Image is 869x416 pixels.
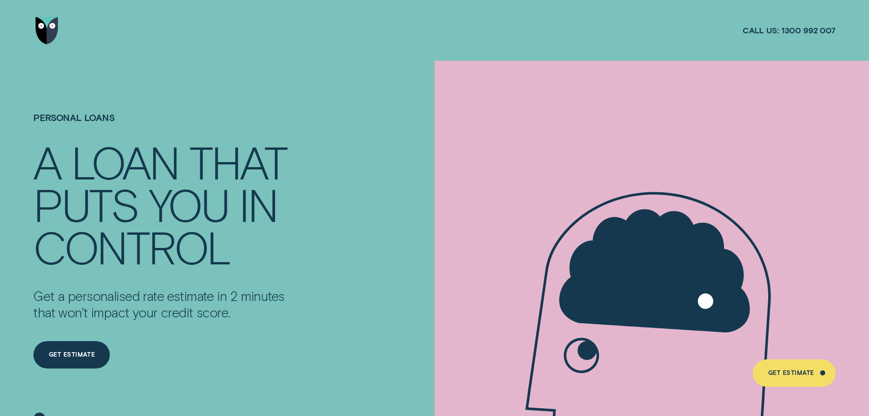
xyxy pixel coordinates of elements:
[743,25,836,36] a: Call us:1300 992 007
[33,140,61,183] div: A
[33,288,297,321] p: Get a personalised rate estimate in 2 minutes that won't impact your credit score.
[33,112,297,140] h1: Wisr Personal Loans
[149,183,229,225] div: YOU
[781,25,836,36] span: 1300 992 007
[33,140,297,268] h4: A LOAN THAT PUTS YOU IN CONTROL
[753,359,835,387] a: Get Estimate
[36,17,58,44] img: Wisr
[743,25,779,36] span: Call us:
[71,140,178,183] div: LOAN
[33,183,138,225] div: PUTS
[33,225,230,268] div: CONTROL
[33,341,110,369] a: Get Estimate
[189,140,286,183] div: THAT
[239,183,277,225] div: IN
